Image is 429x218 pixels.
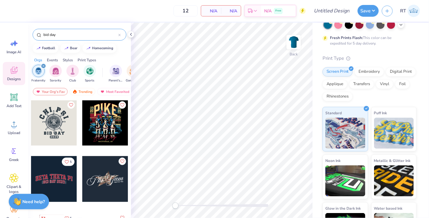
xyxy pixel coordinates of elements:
[78,57,96,63] div: Print Types
[126,65,140,83] button: filter button
[349,80,374,89] div: Transfers
[32,65,46,83] button: filter button
[287,36,300,48] img: Back
[69,78,76,83] span: Club
[374,165,414,196] img: Metallic & Glitter Ink
[376,80,393,89] div: Vinyl
[225,8,237,14] span: N/A
[395,80,410,89] div: Foil
[61,44,80,53] button: bear
[129,68,137,75] img: Game Day Image
[69,68,76,75] img: Club Image
[32,65,46,83] div: filter for Fraternity
[374,110,387,116] span: Puff Ink
[323,55,417,62] div: Print Type
[119,101,126,109] button: Like
[66,65,79,83] button: filter button
[354,67,384,76] div: Embroidery
[325,118,365,149] img: Standard
[400,7,406,15] span: RT
[325,205,361,211] span: Glow in the Dark Ink
[330,35,406,46] div: This color can be expedited for 5 day delivery.
[205,8,217,14] span: N/A
[86,68,93,75] img: Sports Image
[7,76,21,81] span: Designs
[109,65,123,83] div: filter for Parent's Weekend
[109,65,123,83] button: filter button
[42,46,56,50] div: football
[112,68,120,75] img: Parent's Weekend Image
[63,57,73,63] div: Styles
[275,9,281,13] span: Free
[97,88,132,95] div: Most Favorited
[33,88,68,95] div: Your Org's Fav
[9,157,19,162] span: Greek
[172,203,178,209] div: Accessibility label
[126,78,140,83] span: Game Day
[374,118,414,149] img: Puff Ink
[109,78,123,83] span: Parent's Weekend
[7,103,21,108] span: Add Text
[7,50,21,54] span: Image AI
[84,65,96,83] div: filter for Sports
[35,68,42,75] img: Fraternity Image
[92,46,114,50] div: homecoming
[126,65,140,83] div: filter for Game Day
[290,51,298,57] div: Back
[49,65,62,83] div: filter for Sorority
[330,35,363,40] strong: Fresh Prints Flash:
[64,46,69,50] img: trend_line.gif
[386,67,416,76] div: Digital Print
[70,88,95,95] div: Trending
[323,92,353,101] div: Rhinestones
[264,8,272,14] span: N/A
[49,65,62,83] button: filter button
[23,199,45,205] strong: Need help?
[325,110,342,116] span: Standard
[408,5,420,17] img: Rick Thornley
[397,5,423,17] a: RT
[323,67,353,76] div: Screen Print
[85,78,95,83] span: Sports
[86,46,91,50] img: trend_line.gif
[67,101,75,109] button: Like
[72,89,77,94] img: trending.gif
[70,46,78,50] div: bear
[374,205,403,211] span: Water based Ink
[47,57,58,63] div: Events
[325,157,341,164] span: Neon Ink
[43,32,118,38] input: Try "Alpha"
[4,184,24,194] span: Clipart & logos
[50,78,61,83] span: Sorority
[36,89,41,94] img: most_fav.gif
[174,5,198,16] input: – –
[34,57,42,63] div: Orgs
[83,44,116,53] button: homecoming
[358,5,379,17] button: Save
[325,165,365,196] img: Neon Ink
[309,5,354,17] input: Untitled Design
[62,158,75,166] button: Like
[32,78,46,83] span: Fraternity
[100,89,105,94] img: most_fav.gif
[323,80,347,89] div: Applique
[36,46,41,50] img: trend_line.gif
[33,44,58,53] button: football
[66,65,79,83] div: filter for Club
[374,157,411,164] span: Metallic & Glitter Ink
[119,158,126,165] button: Like
[52,68,59,75] img: Sorority Image
[84,65,96,83] button: filter button
[8,130,20,135] span: Upload
[70,160,72,163] span: 5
